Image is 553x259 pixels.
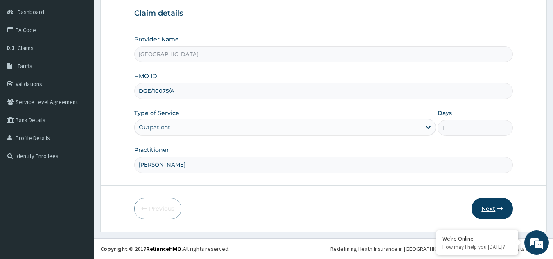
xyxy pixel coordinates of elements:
[442,243,512,250] p: How may I help you today?
[4,172,156,201] textarea: Type your message and hit 'Enter'
[139,123,170,131] div: Outpatient
[134,83,513,99] input: Enter HMO ID
[18,62,32,70] span: Tariffs
[47,77,113,160] span: We're online!
[134,9,513,18] h3: Claim details
[15,41,33,61] img: d_794563401_company_1708531726252_794563401
[134,109,179,117] label: Type of Service
[134,72,157,80] label: HMO ID
[134,146,169,154] label: Practitioner
[18,8,44,16] span: Dashboard
[330,245,547,253] div: Redefining Heath Insurance in [GEOGRAPHIC_DATA] using Telemedicine and Data Science!
[438,109,452,117] label: Days
[146,245,181,252] a: RelianceHMO
[94,238,553,259] footer: All rights reserved.
[18,44,34,52] span: Claims
[134,157,513,173] input: Enter Name
[442,235,512,242] div: We're Online!
[472,198,513,219] button: Next
[134,35,179,43] label: Provider Name
[100,245,183,252] strong: Copyright © 2017 .
[134,4,154,24] div: Minimize live chat window
[43,46,138,56] div: Chat with us now
[134,198,181,219] button: Previous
